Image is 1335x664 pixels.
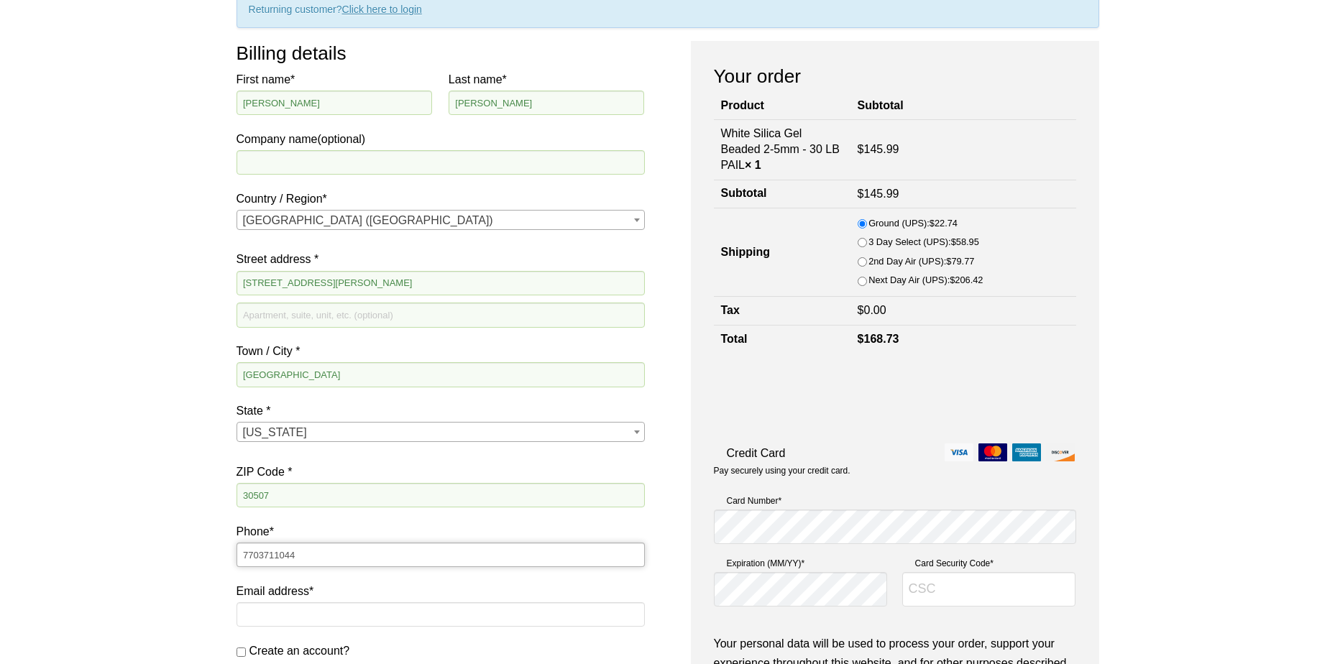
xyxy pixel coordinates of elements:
label: ZIP Code [237,462,645,481]
label: Company name [237,70,645,149]
img: visa [945,443,973,461]
p: Pay securely using your credit card. [714,465,1076,477]
span: $ [858,143,864,155]
label: Card Number [714,494,1076,508]
iframe: reCAPTCHA [714,368,932,424]
label: Last name [449,70,645,89]
label: First name [237,70,433,89]
th: Product [714,93,850,119]
bdi: 145.99 [858,143,899,155]
th: Subtotal [850,93,1076,119]
bdi: 206.42 [950,275,983,285]
label: Email address [237,581,645,601]
bdi: 0.00 [858,304,886,316]
span: $ [946,256,951,267]
label: Card Security Code [902,556,1076,571]
span: (optional) [317,133,365,145]
th: Total [714,325,850,353]
span: $ [858,304,864,316]
label: Street address [237,249,645,269]
h3: Billing details [237,41,645,65]
input: Create an account? [237,647,246,657]
span: State [237,422,645,442]
span: $ [951,236,956,247]
input: House number and street name [237,271,645,295]
th: Subtotal [714,180,850,208]
span: $ [858,188,864,200]
img: mastercard [978,443,1007,461]
bdi: 79.77 [946,256,974,267]
td: White Silica Gel Beaded 2-5mm - 30 LB PAIL [714,119,850,180]
label: 3 Day Select (UPS): [868,234,979,250]
bdi: 145.99 [858,188,899,200]
label: Phone [237,522,645,541]
label: Next Day Air (UPS): [868,272,983,288]
span: Georgia [237,423,644,443]
span: $ [858,333,864,345]
label: State [237,401,645,420]
img: amex [1012,443,1041,461]
span: Country / Region [237,210,645,230]
bdi: 168.73 [858,333,899,345]
label: Ground (UPS): [868,216,958,231]
label: Expiration (MM/YY) [714,556,888,571]
input: CSC [902,572,1076,607]
span: $ [950,275,955,285]
label: 2nd Day Air (UPS): [868,254,974,269]
label: Town / City [237,341,645,361]
img: discover [1046,443,1075,461]
label: Country / Region [237,189,645,208]
span: Create an account? [249,645,350,657]
label: Credit Card [714,443,1076,463]
th: Tax [714,297,850,325]
bdi: 58.95 [951,236,979,247]
strong: × 1 [745,159,761,171]
th: Shipping [714,208,850,297]
a: Click here to login [342,4,422,15]
span: United States (US) [237,211,644,231]
bdi: 22.74 [930,218,958,229]
h3: Your order [714,64,1076,88]
input: Apartment, suite, unit, etc. (optional) [237,303,645,327]
fieldset: Payment Info [714,488,1076,618]
span: $ [930,218,935,229]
